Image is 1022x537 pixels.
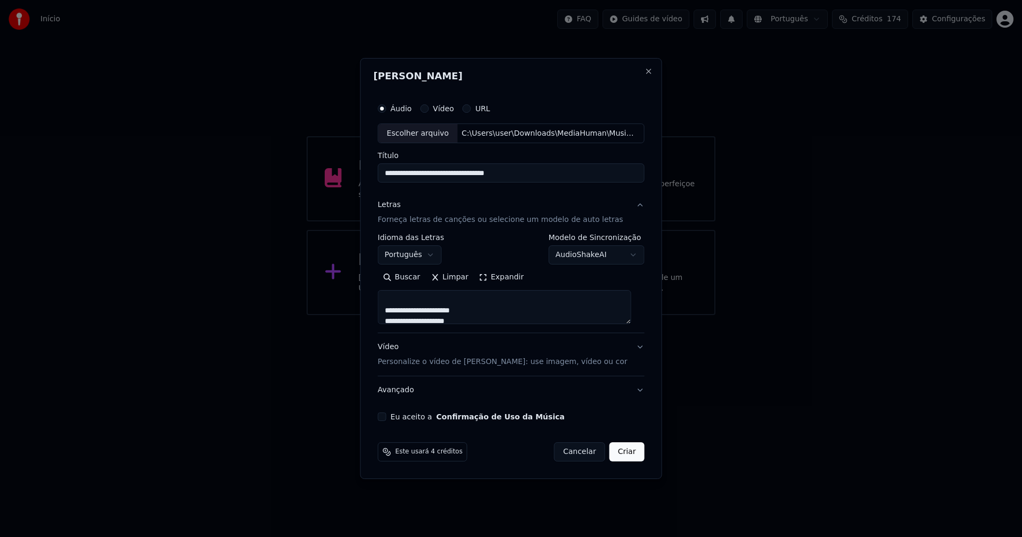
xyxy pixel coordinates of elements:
label: Eu aceito a [391,413,565,420]
label: Áudio [391,105,412,112]
label: Vídeo [433,105,454,112]
h2: [PERSON_NAME] [374,71,649,81]
p: Personalize o vídeo de [PERSON_NAME]: use imagem, vídeo ou cor [378,357,628,367]
button: Expandir [474,269,529,286]
button: Eu aceito a [436,413,565,420]
button: Avançado [378,376,645,404]
span: Este usará 4 créditos [395,448,463,456]
button: Criar [609,442,645,461]
p: Forneça letras de canções ou selecione um modelo de auto letras [378,215,623,226]
div: C:\Users\user\Downloads\MediaHuman\Music\[PERSON_NAME] - Sentir Demais VOZ.mp3 [457,128,638,139]
button: LetrasForneça letras de canções ou selecione um modelo de auto letras [378,192,645,234]
button: Limpar [425,269,474,286]
div: Escolher arquivo [378,124,458,143]
div: Letras [378,200,401,211]
button: Buscar [378,269,426,286]
div: Vídeo [378,342,628,368]
label: Idioma das Letras [378,234,444,242]
label: URL [475,105,490,112]
button: VídeoPersonalize o vídeo de [PERSON_NAME]: use imagem, vídeo ou cor [378,334,645,376]
label: Título [378,152,645,160]
label: Modelo de Sincronização [548,234,644,242]
button: Cancelar [554,442,605,461]
div: LetrasForneça letras de canções ou selecione um modelo de auto letras [378,234,645,333]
